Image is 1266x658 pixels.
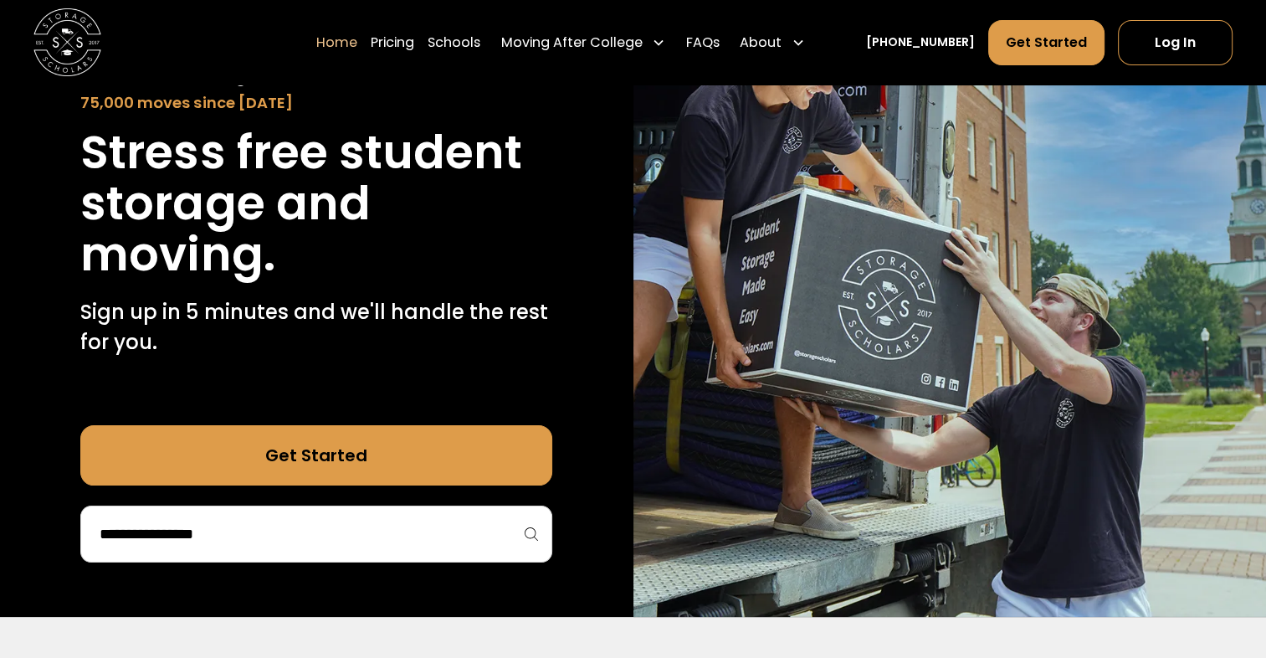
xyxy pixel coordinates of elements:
[686,18,720,65] a: FAQs
[428,18,480,65] a: Schools
[733,18,812,65] div: About
[865,33,974,51] a: [PHONE_NUMBER]
[740,32,782,52] div: About
[371,18,414,65] a: Pricing
[494,18,672,65] div: Moving After College
[500,32,642,52] div: Moving After College
[316,18,357,65] a: Home
[33,8,101,76] img: Storage Scholars main logo
[80,425,552,486] a: Get Started
[80,127,552,280] h1: Stress free student storage and moving.
[80,91,552,114] div: 75,000 moves since [DATE]
[988,19,1105,64] a: Get Started
[1118,19,1233,64] a: Log In
[80,297,552,357] p: Sign up in 5 minutes and we'll handle the rest for you.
